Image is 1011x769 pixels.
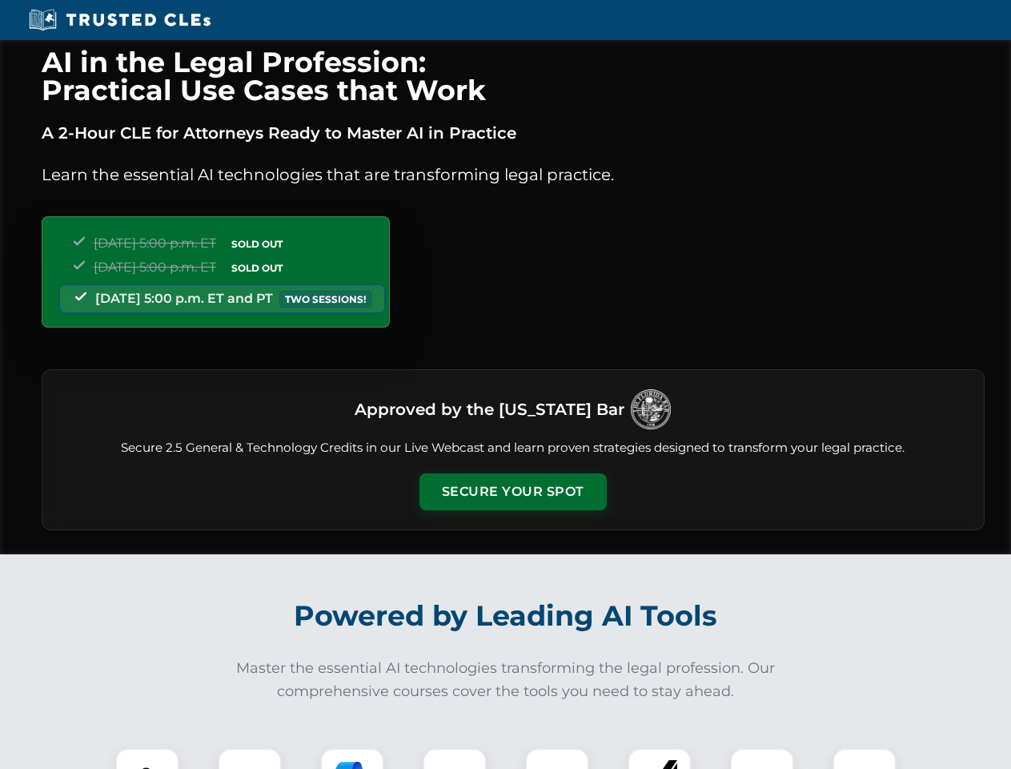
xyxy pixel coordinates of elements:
h1: AI in the Legal Profession: Practical Use Cases that Work [42,48,985,104]
p: A 2-Hour CLE for Attorneys Ready to Master AI in Practice [42,120,985,146]
span: [DATE] 5:00 p.m. ET [94,236,216,251]
button: Secure Your Spot [419,473,607,510]
h3: Approved by the [US_STATE] Bar [355,395,624,424]
p: Learn the essential AI technologies that are transforming legal practice. [42,162,985,187]
span: SOLD OUT [226,236,288,252]
h2: Powered by Leading AI Tools [62,588,949,644]
img: Trusted CLEs [24,8,215,32]
span: [DATE] 5:00 p.m. ET [94,260,216,275]
span: SOLD OUT [226,260,288,276]
img: Logo [631,389,671,429]
p: Master the essential AI technologies transforming the legal profession. Our comprehensive courses... [226,657,786,703]
p: Secure 2.5 General & Technology Credits in our Live Webcast and learn proven strategies designed ... [62,439,965,457]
